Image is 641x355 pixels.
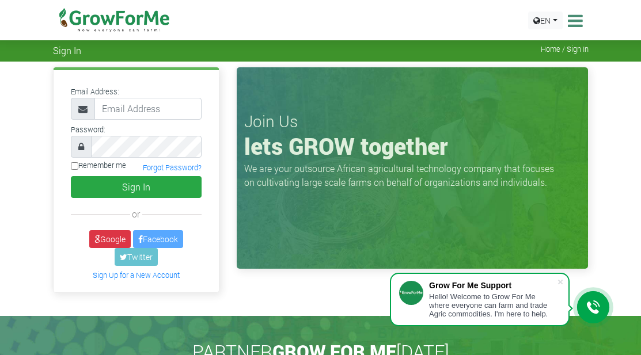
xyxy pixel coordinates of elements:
button: Sign In [71,176,202,198]
input: Remember me [71,162,78,170]
p: We are your outsource African agricultural technology company that focuses on cultivating large s... [244,162,561,189]
a: EN [528,12,563,29]
label: Password: [71,124,105,135]
h3: Join Us [244,112,581,131]
a: Google [89,230,131,248]
label: Remember me [71,160,126,171]
div: Grow For Me Support [429,281,557,290]
div: or [71,207,202,221]
a: Forgot Password? [143,163,202,172]
input: Email Address [94,98,202,120]
label: Email Address: [71,86,119,97]
h1: lets GROW together [244,132,581,160]
div: Hello! Welcome to Grow For Me where everyone can farm and trade Agric commodities. I'm here to help. [429,292,557,318]
span: Sign In [53,45,81,56]
span: Home / Sign In [541,45,589,54]
a: Sign Up for a New Account [93,270,180,280]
